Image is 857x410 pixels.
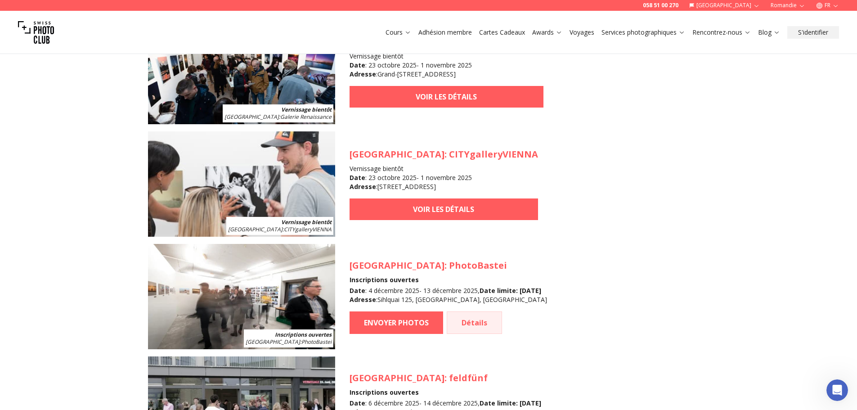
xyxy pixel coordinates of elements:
button: Cartes Cadeaux [476,26,529,39]
button: Accueil [141,4,158,21]
a: Rencontrez-nous [692,28,751,37]
img: Swiss photo club [18,14,54,50]
input: Enter your email [38,146,144,164]
img: SPC Photo Awards Genève: octobre 2025 [148,19,335,124]
b: Inscriptions ouvertes [275,331,332,338]
button: S'identifier [787,26,839,39]
h4: Vernissage bientôt [350,164,538,173]
span: [GEOGRAPHIC_DATA] [350,148,444,160]
a: Cartes Cadeaux [479,28,525,37]
b: Vernissage bientôt [281,218,332,226]
img: Profile image for Léa [7,109,18,120]
a: Services photographiques [601,28,685,37]
div: : 23 octobre 2025 - 1 novembre 2025 : [STREET_ADDRESS] [350,173,538,191]
a: Adhésion membre [418,28,472,37]
a: VOIR LES DÉTAILS [350,86,543,108]
h3: : CITYgalleryVIENNA [350,148,538,161]
div: : 4 décembre 2025 - 13 décembre 2025 , : Sihlquai 125, [GEOGRAPHIC_DATA], [GEOGRAPHIC_DATA] [350,286,547,304]
b: Vernissage bientôt [281,106,332,113]
img: SPC Photo Awards VIENNA October 2025 [148,131,335,237]
span: • À l’instant [33,111,73,117]
span: : CITYgalleryVIENNA [228,225,332,233]
button: Awards [529,26,566,39]
p: Actif [44,11,57,20]
h3: : PhotoBastei [350,259,547,272]
span: [GEOGRAPHIC_DATA] [350,372,444,384]
button: Adhésion membre [415,26,476,39]
iframe: Intercom live chat [826,379,848,401]
div: Email [38,135,162,144]
b: Date [350,399,365,407]
a: 058 51 00 270 [643,2,678,9]
h4: Vernissage bientôt [350,52,543,61]
span: [GEOGRAPHIC_DATA] [228,225,283,233]
span: [GEOGRAPHIC_DATA] [246,338,300,346]
span: : PhotoBastei [246,338,332,346]
a: Awards [532,28,562,37]
span: : Galerie Renaissance [224,113,332,121]
a: Détails [447,311,502,334]
h3: : feldfünf [350,372,541,384]
h1: Léa [44,5,56,11]
span: [GEOGRAPHIC_DATA] [350,259,444,271]
span: Léa [22,111,33,117]
img: Profile image for Léa [26,5,40,19]
h4: Inscriptions ouvertes [350,275,547,284]
a: Voyages [570,28,594,37]
b: Date limite : [DATE] [480,286,541,295]
b: Adresse [350,295,376,304]
b: Date limite : [DATE] [480,399,541,407]
button: Blog [754,26,784,39]
button: go back [6,4,23,21]
a: ENVOYER PHOTOS [350,311,443,334]
button: Services photographiques [598,26,689,39]
div: Léa dit… [7,61,173,189]
b: Adresse [350,182,376,191]
b: Adresse [350,70,376,78]
button: Soumettre [144,146,162,164]
a: Blog [758,28,780,37]
b: Date [350,61,365,69]
div: Fermer [158,4,174,20]
div: Salut 😀 Jetez-y un coup d'œil! contactez-nous pour plus d'informations. [14,67,140,93]
button: Cours [382,26,415,39]
div: : 23 octobre 2025 - 1 novembre 2025 : Grand-[STREET_ADDRESS] [350,61,543,79]
img: SPC Photo Awards Zurich: December 2025 [148,244,335,349]
b: Date [350,173,365,182]
b: Date [350,286,365,295]
div: Léa • Il y a 13 min [14,100,65,106]
h4: Inscriptions ouvertes [350,388,541,397]
a: VOIR LES DÉTAILS [350,198,538,220]
button: Voyages [566,26,598,39]
span: [GEOGRAPHIC_DATA] [224,113,279,121]
div: Salut 😀 Jetez-y un coup d'œil! contactez-nous pour plus d'informations.Léa • Il y a 13 minAdd rea... [7,61,148,99]
a: Cours [386,28,411,37]
button: Rencontrez-nous [689,26,754,39]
